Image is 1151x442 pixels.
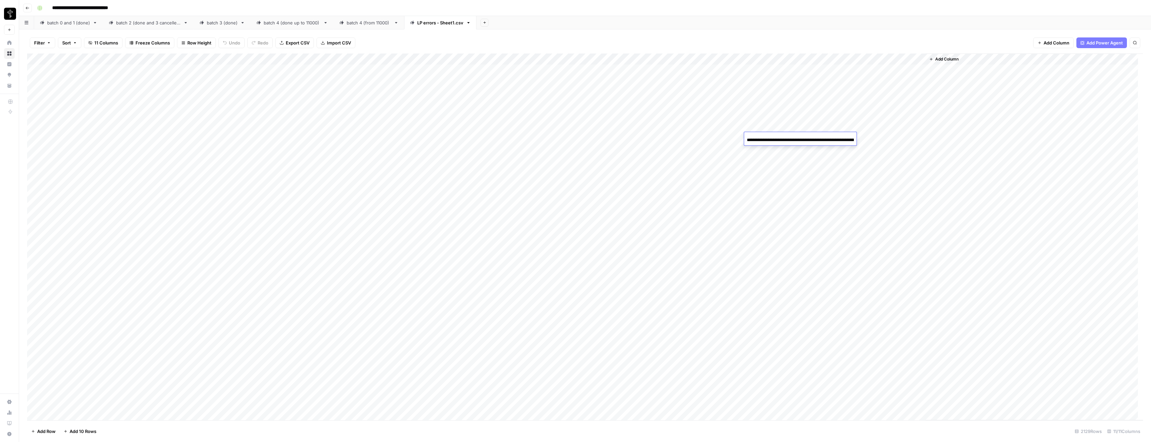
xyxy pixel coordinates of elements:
[4,407,15,418] a: Usage
[58,37,81,48] button: Sort
[1033,37,1074,48] button: Add Column
[47,19,90,26] div: batch 0 and 1 (done)
[1044,39,1069,46] span: Add Column
[4,429,15,439] button: Help + Support
[34,39,45,46] span: Filter
[4,8,16,20] img: LP Production Workloads Logo
[334,16,404,29] a: batch 4 (from 11000)
[229,39,240,46] span: Undo
[177,37,216,48] button: Row Height
[1072,426,1104,437] div: 2129 Rows
[34,16,103,29] a: batch 0 and 1 (done)
[417,19,463,26] div: LP errors - Sheet1.csv
[27,426,60,437] button: Add Row
[70,428,96,435] span: Add 10 Rows
[4,418,15,429] a: Learning Hub
[218,37,245,48] button: Undo
[264,19,321,26] div: batch 4 (done up to 11000)
[30,37,55,48] button: Filter
[4,59,15,70] a: Insights
[317,37,355,48] button: Import CSV
[116,19,181,26] div: batch 2 (done and 3 cancelled)
[247,37,273,48] button: Redo
[327,39,351,46] span: Import CSV
[926,55,961,64] button: Add Column
[94,39,118,46] span: 11 Columns
[4,70,15,80] a: Opportunities
[286,39,309,46] span: Export CSV
[4,37,15,48] a: Home
[1104,426,1143,437] div: 11/11 Columns
[1086,39,1123,46] span: Add Power Agent
[258,39,268,46] span: Redo
[4,5,15,22] button: Workspace: LP Production Workloads
[103,16,194,29] a: batch 2 (done and 3 cancelled)
[4,48,15,59] a: Browse
[60,426,100,437] button: Add 10 Rows
[347,19,391,26] div: batch 4 (from 11000)
[84,37,122,48] button: 11 Columns
[275,37,314,48] button: Export CSV
[125,37,174,48] button: Freeze Columns
[4,80,15,91] a: Your Data
[251,16,334,29] a: batch 4 (done up to 11000)
[136,39,170,46] span: Freeze Columns
[194,16,251,29] a: batch 3 (done)
[37,428,56,435] span: Add Row
[1076,37,1127,48] button: Add Power Agent
[187,39,211,46] span: Row Height
[404,16,476,29] a: LP errors - Sheet1.csv
[935,56,959,62] span: Add Column
[207,19,238,26] div: batch 3 (done)
[62,39,71,46] span: Sort
[4,397,15,407] a: Settings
